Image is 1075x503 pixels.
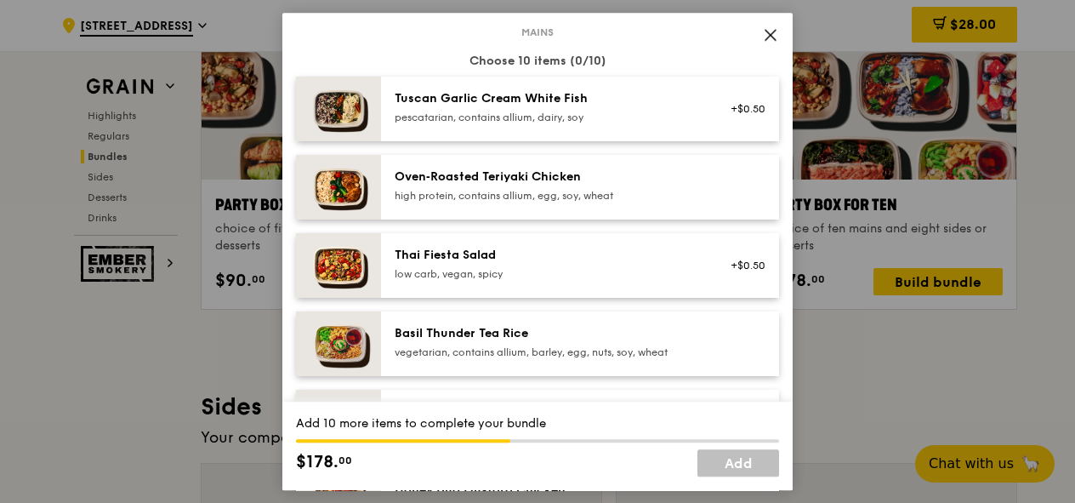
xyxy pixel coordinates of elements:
[395,346,700,359] div: vegetarian, contains allium, barley, egg, nuts, soy, wheat
[720,102,765,116] div: +$0.50
[395,189,700,203] div: high protein, contains allium, egg, soy, wheat
[720,259,765,272] div: +$0.50
[296,415,779,432] div: Add 10 more items to complete your bundle
[296,312,381,376] img: daily_normal_HORZ-Basil-Thunder-Tea-Rice.jpg
[395,90,700,107] div: Tuscan Garlic Cream White Fish
[395,169,700,186] div: Oven‑Roasted Teriyaki Chicken
[296,233,381,298] img: daily_normal_Thai_Fiesta_Salad__Horizontal_.jpg
[296,390,381,454] img: daily_normal_HORZ-Grilled-Farm-Fresh-Chicken.jpg
[395,247,700,264] div: Thai Fiesta Salad
[296,155,381,220] img: daily_normal_Oven-Roasted_Teriyaki_Chicken__Horizontal_.jpg
[395,267,700,281] div: low carb, vegan, spicy
[296,53,779,70] div: Choose 10 items (0/10)
[395,325,700,342] div: Basil Thunder Tea Rice
[296,449,338,475] span: $178.
[296,77,381,141] img: daily_normal_Tuscan_Garlic_Cream_White_Fish__Horizontal_.jpg
[338,454,352,467] span: 00
[395,111,700,124] div: pescatarian, contains allium, dairy, soy
[515,26,560,39] span: Mains
[697,449,779,477] a: Add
